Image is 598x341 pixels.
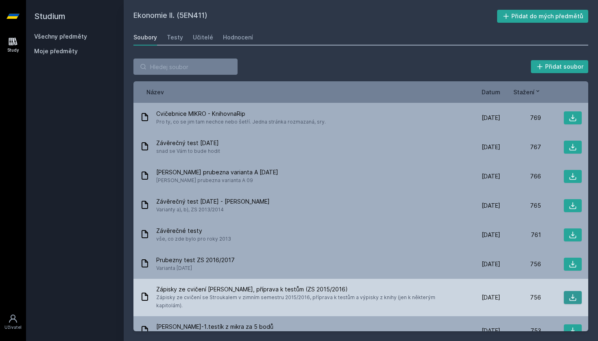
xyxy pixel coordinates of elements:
[497,10,589,23] button: Přidat do mých předmětů
[482,114,500,122] span: [DATE]
[156,227,231,235] span: Závěrečné testy
[482,293,500,302] span: [DATE]
[156,198,270,206] span: Závěrečný test [DATE] - [PERSON_NAME]
[4,324,22,330] div: Uživatel
[156,118,326,126] span: Pro ty, co se jim tam nechce nebo šetří. Jedna stránka rozmazaná, sry.
[482,327,500,335] span: [DATE]
[500,231,541,239] div: 761
[513,88,535,96] span: Stažení
[156,110,326,118] span: Cvičebnice MIKRO - KnihovnaRip
[482,172,500,180] span: [DATE]
[482,260,500,268] span: [DATE]
[2,310,24,334] a: Uživatel
[482,88,500,96] button: Datum
[167,33,183,41] div: Testy
[156,285,456,293] span: Zápisky ze cvičení [PERSON_NAME], příprava k testům (ZS 2015/2016)
[156,293,456,310] span: Zápisky ze cvičení se Stroukalem v zimním semestru 2015/2016, příprava k testům a výpisky z knihy...
[513,88,541,96] button: Stažení
[156,331,273,339] span: [DATE]
[156,168,278,176] span: [PERSON_NAME] prubezna varianta A [DATE]
[531,60,589,73] button: Přidat soubor
[156,264,235,272] span: Varianta [DATE]
[156,206,270,214] span: Varianty a), b), ZS 2013/2014
[7,47,19,53] div: Study
[156,176,278,185] span: [PERSON_NAME] prubezna varianta A 09
[193,33,213,41] div: Učitelé
[156,235,231,243] span: vše, co zde bylo pro roky 2013
[193,29,213,46] a: Učitelé
[133,33,157,41] div: Soubory
[34,47,78,55] span: Moje předměty
[156,256,235,264] span: Prubezny test ZS 2016/2017
[167,29,183,46] a: Testy
[133,59,238,75] input: Hledej soubor
[500,114,541,122] div: 769
[156,147,220,155] span: snad se Vám to bude hodit
[34,33,87,40] a: Všechny předměty
[133,10,497,23] h2: Ekonomie II. (5EN411)
[500,143,541,151] div: 767
[156,139,220,147] span: Závěrečný test [DATE]
[482,143,500,151] span: [DATE]
[500,293,541,302] div: 756
[482,231,500,239] span: [DATE]
[156,323,273,331] span: [PERSON_NAME]-1.testík z mikra za 5 bodů
[146,88,164,96] button: Název
[500,260,541,268] div: 756
[223,33,253,41] div: Hodnocení
[133,29,157,46] a: Soubory
[482,202,500,210] span: [DATE]
[2,33,24,57] a: Study
[500,327,541,335] div: 753
[500,172,541,180] div: 766
[223,29,253,46] a: Hodnocení
[500,202,541,210] div: 765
